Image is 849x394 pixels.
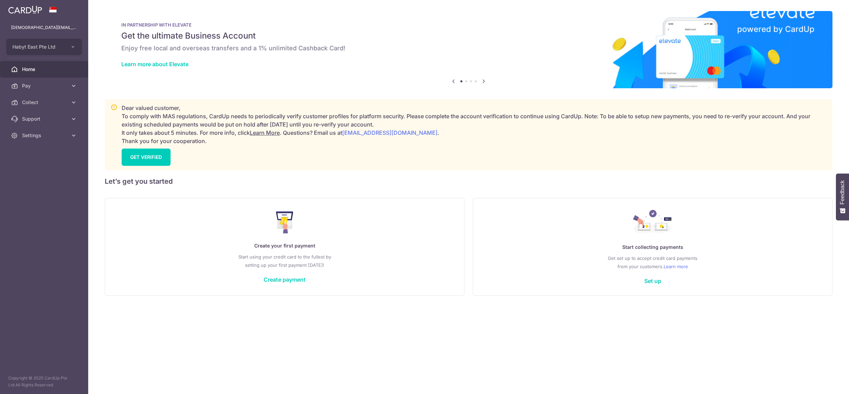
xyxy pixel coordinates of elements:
[342,129,438,136] a: [EMAIL_ADDRESS][DOMAIN_NAME]
[122,149,171,166] a: GET VERIFIED
[105,176,832,187] h5: Let’s get you started
[644,277,661,284] a: Set up
[805,373,842,391] iframe: Opens a widget where you can find more information
[664,262,688,271] a: Learn more
[264,276,306,283] a: Create payment
[119,253,450,269] p: Start using your credit card to the fullest by setting up your first payment [DATE]!
[119,242,450,250] p: Create your first payment
[487,254,818,271] p: Get set up to accept credit card payments from your customers.
[836,173,849,220] button: Feedback - Show survey
[22,82,68,89] span: Pay
[12,43,63,50] span: Habyt East Pte Ltd
[121,61,188,68] a: Learn more about Elevate
[276,211,294,233] img: Make Payment
[633,210,672,235] img: Collect Payment
[8,6,42,14] img: CardUp
[6,39,82,55] button: Habyt East Pte Ltd
[22,99,68,106] span: Collect
[250,129,280,136] a: Learn More
[22,66,68,73] span: Home
[839,180,846,204] span: Feedback
[121,22,816,28] p: IN PARTNERSHIP WITH ELEVATE
[487,243,818,251] p: Start collecting payments
[121,44,816,52] h6: Enjoy free local and overseas transfers and a 1% unlimited Cashback Card!
[22,132,68,139] span: Settings
[105,11,832,88] img: Renovation banner
[22,115,68,122] span: Support
[122,104,827,145] p: Dear valued customer, To comply with MAS regulations, CardUp needs to periodically verify custome...
[121,30,816,41] h5: Get the ultimate Business Account
[11,24,77,31] p: [DEMOGRAPHIC_DATA][EMAIL_ADDRESS][DOMAIN_NAME]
